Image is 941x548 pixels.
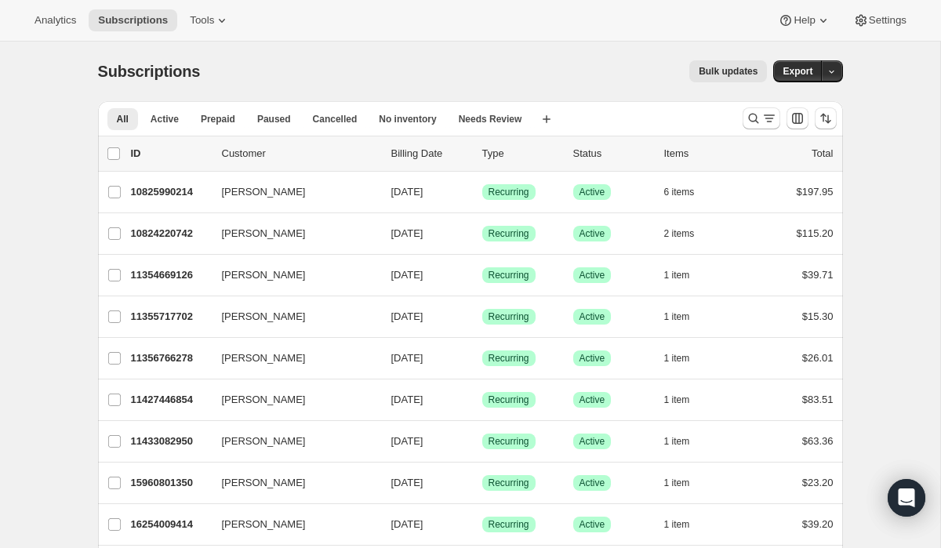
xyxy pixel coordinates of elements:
[664,477,690,489] span: 1 item
[869,14,906,27] span: Settings
[489,394,529,406] span: Recurring
[117,113,129,125] span: All
[888,479,925,517] div: Open Intercom Messenger
[213,429,369,454] button: [PERSON_NAME]
[257,113,291,125] span: Paused
[812,146,833,161] p: Total
[489,310,529,323] span: Recurring
[664,347,707,369] button: 1 item
[131,389,834,411] div: 11427446854[PERSON_NAME][DATE]SuccessRecurringSuccessActive1 item$83.51
[489,227,529,240] span: Recurring
[379,113,436,125] span: No inventory
[131,146,834,161] div: IDCustomerBilling DateTypeStatusItemsTotal
[222,309,306,325] span: [PERSON_NAME]
[815,107,837,129] button: Sort the results
[579,435,605,448] span: Active
[391,227,423,239] span: [DATE]
[579,310,605,323] span: Active
[213,263,369,288] button: [PERSON_NAME]
[213,512,369,537] button: [PERSON_NAME]
[664,430,707,452] button: 1 item
[131,434,209,449] p: 11433082950
[797,186,834,198] span: $197.95
[222,184,306,200] span: [PERSON_NAME]
[391,269,423,281] span: [DATE]
[131,475,209,491] p: 15960801350
[222,146,379,161] p: Customer
[802,394,834,405] span: $83.51
[489,435,529,448] span: Recurring
[794,14,815,27] span: Help
[89,9,177,31] button: Subscriptions
[25,9,85,31] button: Analytics
[743,107,780,129] button: Search and filter results
[689,60,767,82] button: Bulk updates
[664,269,690,281] span: 1 item
[131,267,209,283] p: 11354669126
[131,430,834,452] div: 11433082950[PERSON_NAME][DATE]SuccessRecurringSuccessActive1 item$63.36
[579,394,605,406] span: Active
[783,65,812,78] span: Export
[222,392,306,408] span: [PERSON_NAME]
[222,434,306,449] span: [PERSON_NAME]
[489,518,529,531] span: Recurring
[391,310,423,322] span: [DATE]
[802,352,834,364] span: $26.01
[664,264,707,286] button: 1 item
[391,518,423,530] span: [DATE]
[98,14,168,27] span: Subscriptions
[664,435,690,448] span: 1 item
[131,309,209,325] p: 11355717702
[459,113,522,125] span: Needs Review
[802,435,834,447] span: $63.36
[664,518,690,531] span: 1 item
[664,186,695,198] span: 6 items
[190,14,214,27] span: Tools
[664,514,707,535] button: 1 item
[844,9,916,31] button: Settings
[131,146,209,161] p: ID
[131,514,834,535] div: 16254009414[PERSON_NAME][DATE]SuccessRecurringSuccessActive1 item$39.20
[391,435,423,447] span: [DATE]
[391,394,423,405] span: [DATE]
[131,306,834,328] div: 11355717702[PERSON_NAME][DATE]SuccessRecurringSuccessActive1 item$15.30
[534,108,559,130] button: Create new view
[131,350,209,366] p: 11356766278
[222,350,306,366] span: [PERSON_NAME]
[131,264,834,286] div: 11354669126[PERSON_NAME][DATE]SuccessRecurringSuccessActive1 item$39.71
[213,470,369,495] button: [PERSON_NAME]
[664,472,707,494] button: 1 item
[222,475,306,491] span: [PERSON_NAME]
[664,352,690,365] span: 1 item
[35,14,76,27] span: Analytics
[201,113,235,125] span: Prepaid
[489,477,529,489] span: Recurring
[664,310,690,323] span: 1 item
[579,477,605,489] span: Active
[482,146,561,161] div: Type
[773,60,822,82] button: Export
[131,184,209,200] p: 10825990214
[213,387,369,412] button: [PERSON_NAME]
[664,223,712,245] button: 2 items
[131,223,834,245] div: 10824220742[PERSON_NAME][DATE]SuccessRecurringSuccessActive2 items$115.20
[489,352,529,365] span: Recurring
[664,227,695,240] span: 2 items
[213,180,369,205] button: [PERSON_NAME]
[579,352,605,365] span: Active
[391,352,423,364] span: [DATE]
[180,9,239,31] button: Tools
[391,186,423,198] span: [DATE]
[797,227,834,239] span: $115.20
[213,304,369,329] button: [PERSON_NAME]
[664,394,690,406] span: 1 item
[664,306,707,328] button: 1 item
[391,146,470,161] p: Billing Date
[802,477,834,488] span: $23.20
[131,472,834,494] div: 15960801350[PERSON_NAME][DATE]SuccessRecurringSuccessActive1 item$23.20
[802,269,834,281] span: $39.71
[573,146,652,161] p: Status
[131,181,834,203] div: 10825990214[PERSON_NAME][DATE]SuccessRecurringSuccessActive6 items$197.95
[131,347,834,369] div: 11356766278[PERSON_NAME][DATE]SuccessRecurringSuccessActive1 item$26.01
[131,517,209,532] p: 16254009414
